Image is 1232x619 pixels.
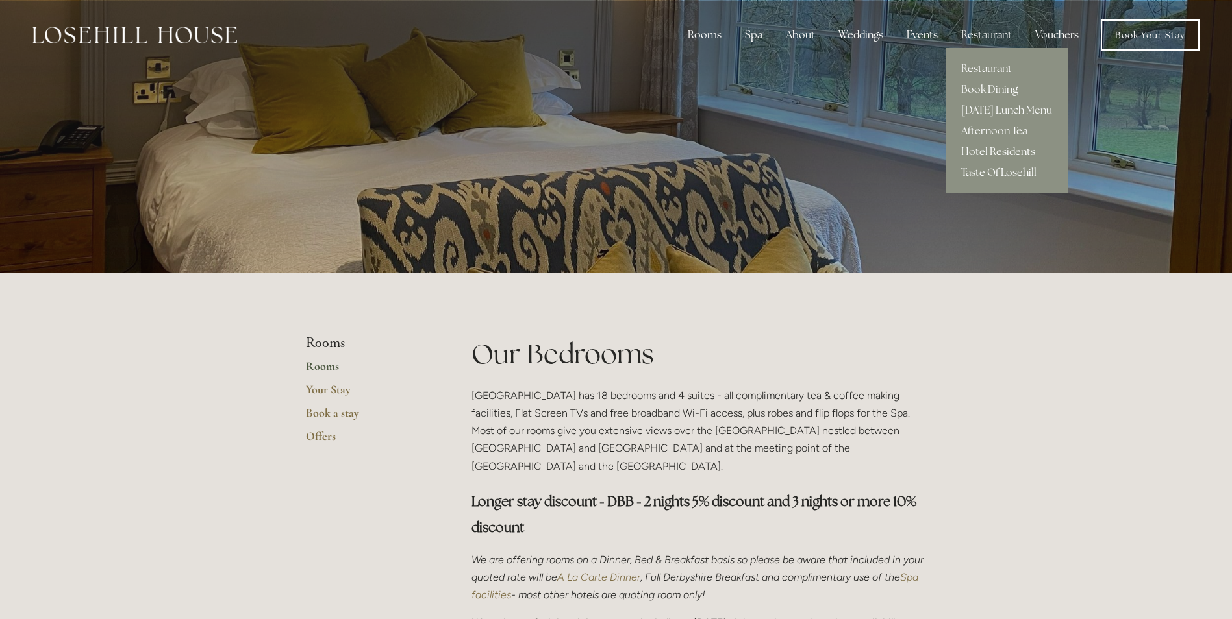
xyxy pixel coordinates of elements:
[557,571,640,583] a: A La Carte Dinner
[306,359,430,382] a: Rooms
[471,492,919,536] strong: Longer stay discount - DBB - 2 nights 5% discount and 3 nights or more 10% discount
[946,121,1068,141] a: Afternoon Tea
[471,553,926,583] em: We are offering rooms on a Dinner, Bed & Breakfast basis so please be aware that included in your...
[1025,22,1089,48] a: Vouchers
[735,22,773,48] div: Spa
[511,589,705,601] em: - most other hotels are quoting room only!
[896,22,948,48] div: Events
[306,429,430,452] a: Offers
[951,22,1022,48] div: Restaurant
[306,406,430,429] a: Book a stay
[946,141,1068,162] a: Hotel Residents
[1101,19,1200,51] a: Book Your Stay
[640,571,900,583] em: , Full Derbyshire Breakfast and complimentary use of the
[306,335,430,352] li: Rooms
[471,335,927,373] h1: Our Bedrooms
[946,162,1068,183] a: Taste Of Losehill
[775,22,825,48] div: About
[946,100,1068,121] a: [DATE] Lunch Menu
[306,382,430,406] a: Your Stay
[946,79,1068,100] a: Book Dining
[677,22,732,48] div: Rooms
[828,22,894,48] div: Weddings
[32,27,237,43] img: Losehill House
[946,58,1068,79] a: Restaurant
[471,387,927,475] p: [GEOGRAPHIC_DATA] has 18 bedrooms and 4 suites - all complimentary tea & coffee making facilities...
